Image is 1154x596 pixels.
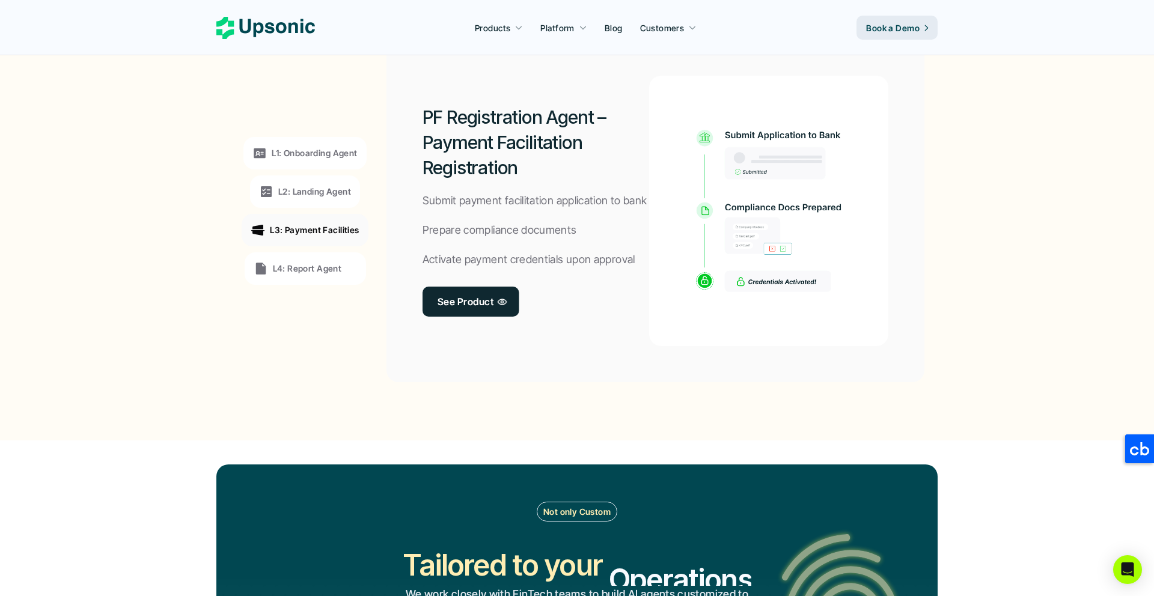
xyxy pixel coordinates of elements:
[422,287,519,317] a: See Product
[540,22,574,34] p: Platform
[856,16,938,40] a: Book a Demo
[866,22,920,34] p: Book a Demo
[423,251,635,269] p: Activate payment credentials upon approval
[273,262,342,275] p: L4: Report Agent
[272,147,357,159] p: L1: Onboarding Agent
[423,105,650,180] h2: PF Registration Agent – Payment Facilitation Registration
[1113,555,1142,584] div: Open Intercom Messenger
[597,17,630,38] a: Blog
[270,223,359,236] p: L3: Payment Facilities
[438,293,493,310] p: See Product
[543,505,611,518] p: Not only Custom
[423,192,647,210] p: Submit payment facilitation application to bank
[468,17,530,38] a: Products
[278,185,351,198] p: L2: Landing Agent
[423,222,577,239] p: Prepare compliance documents
[640,22,685,34] p: Customers
[403,545,602,585] h2: Tailored to your
[475,22,510,34] p: Products
[605,22,623,34] p: Blog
